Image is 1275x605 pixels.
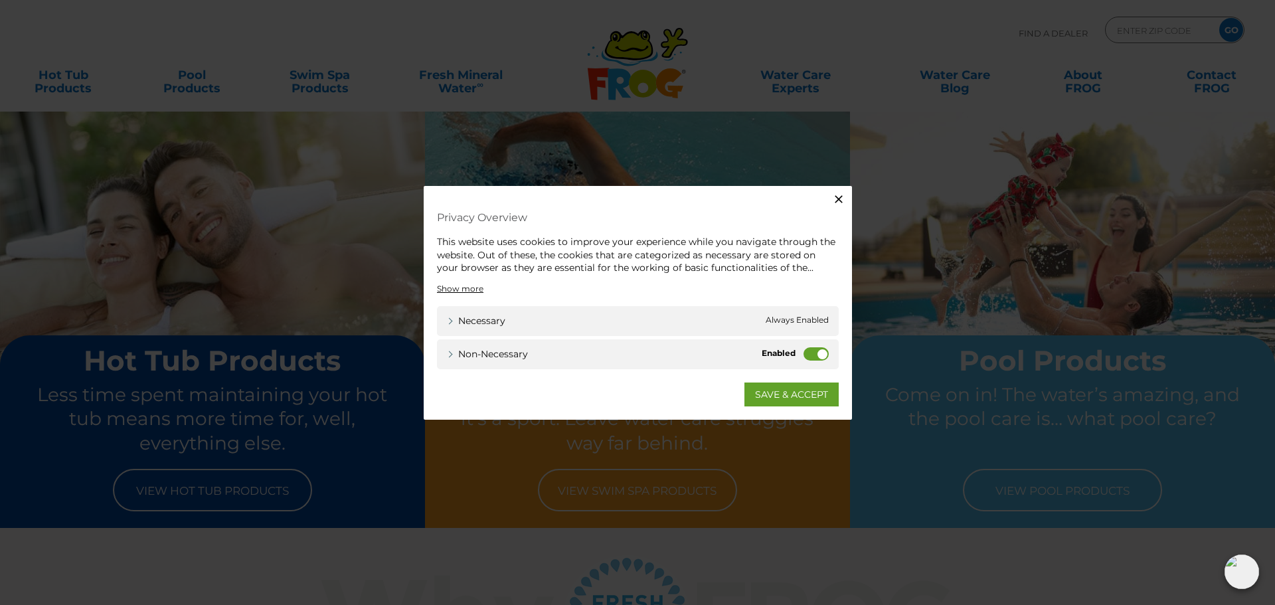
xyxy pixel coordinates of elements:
h4: Privacy Overview [437,206,839,229]
a: Non-necessary [447,347,528,361]
img: openIcon [1225,555,1259,589]
div: This website uses cookies to improve your experience while you navigate through the website. Out ... [437,236,839,275]
a: Necessary [447,313,505,327]
span: Always Enabled [766,313,829,327]
a: Show more [437,282,483,294]
a: SAVE & ACCEPT [744,382,839,406]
